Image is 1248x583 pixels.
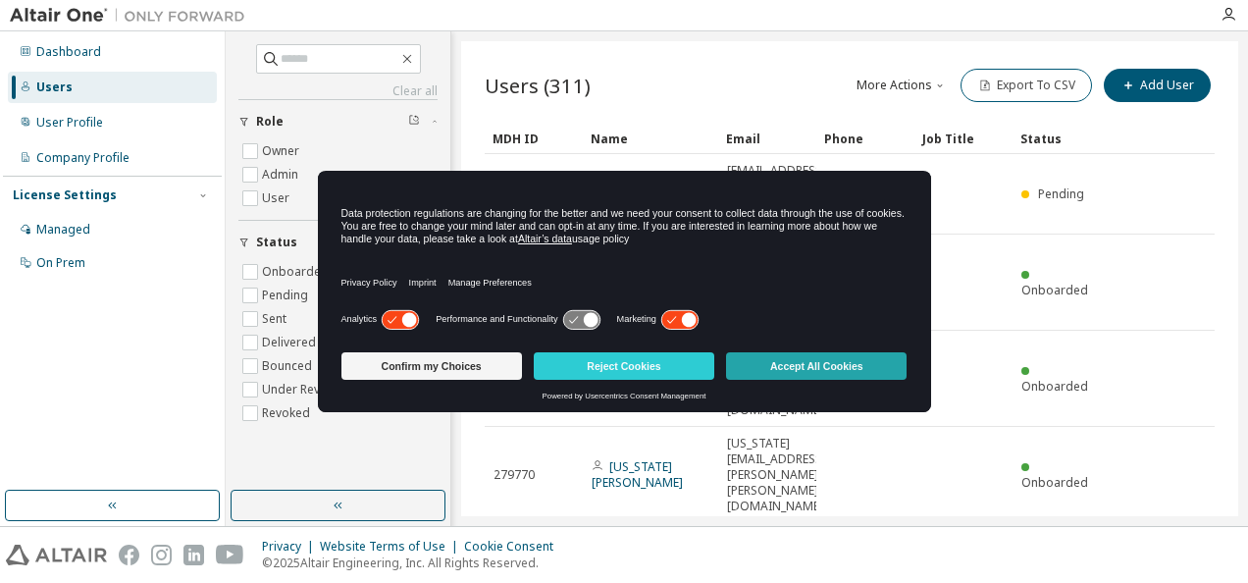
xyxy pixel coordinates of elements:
a: Clear all [238,83,438,99]
div: Website Terms of Use [320,539,464,555]
label: Pending [262,284,312,307]
img: Altair One [10,6,255,26]
div: License Settings [13,187,117,203]
button: Add User [1104,69,1211,102]
label: Revoked [262,401,314,425]
label: User [262,186,293,210]
div: Company Profile [36,150,130,166]
span: Clear filter [408,114,420,130]
span: Pending [1038,185,1084,202]
div: Name [591,123,710,154]
label: Delivered [262,331,320,354]
label: Under Review [262,378,342,401]
button: Export To CSV [961,69,1092,102]
span: [EMAIL_ADDRESS][PERSON_NAME][DOMAIN_NAME][PERSON_NAME] [727,163,826,226]
img: linkedin.svg [183,545,204,565]
div: Managed [36,222,90,238]
img: facebook.svg [119,545,139,565]
div: Job Title [922,123,1005,154]
span: Onboarded [1021,378,1088,395]
div: Cookie Consent [464,539,565,555]
label: Owner [262,139,303,163]
div: On Prem [36,255,85,271]
div: Privacy [262,539,320,555]
div: Status [1020,123,1103,154]
div: MDH ID [493,123,575,154]
label: Sent [262,307,290,331]
p: © 2025 Altair Engineering, Inc. All Rights Reserved. [262,555,565,571]
label: Bounced [262,354,316,378]
span: Status [256,235,297,250]
img: altair_logo.svg [6,545,107,565]
span: Onboarded [1021,282,1088,298]
button: Role [238,100,438,143]
span: 279770 [494,467,535,483]
label: Admin [262,163,302,186]
img: youtube.svg [216,545,244,565]
img: instagram.svg [151,545,172,565]
button: Status [238,221,438,264]
label: Onboarded [262,260,333,284]
div: Email [726,123,808,154]
span: Onboarded [1021,474,1088,491]
div: Phone [824,123,907,154]
span: [US_STATE][EMAIL_ADDRESS][PERSON_NAME][PERSON_NAME][DOMAIN_NAME] [727,436,826,514]
span: Users (311) [485,72,591,99]
div: Users [36,79,73,95]
a: [US_STATE][PERSON_NAME] [592,458,683,491]
span: Role [256,114,284,130]
button: More Actions [855,69,949,102]
div: Dashboard [36,44,101,60]
div: User Profile [36,115,103,131]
